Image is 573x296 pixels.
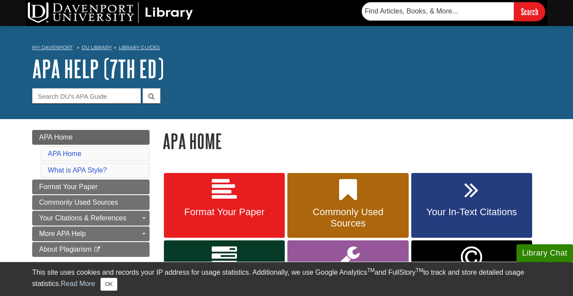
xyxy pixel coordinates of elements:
a: DU Library [82,44,112,50]
a: What is APA Style? [48,166,107,174]
nav: breadcrumb [32,42,541,56]
input: Search DU's APA Guide [32,88,141,103]
i: This link opens in a new window [93,247,101,253]
a: Format Your Paper [164,173,285,238]
a: APA Home [48,150,81,157]
a: Library Guides [119,44,160,50]
a: Your In-Text Citations [411,173,532,238]
span: More APA Help [39,230,86,237]
img: DU Library [28,2,193,23]
sup: TM [416,267,423,273]
a: APA Help (7th Ed) [32,55,164,82]
span: Your In-Text Citations [418,206,526,218]
span: About Plagiarism [39,246,92,253]
input: Find Articles, Books, & More... [362,2,514,20]
a: More APA Help [32,226,150,241]
span: Commonly Used Sources [39,199,118,206]
a: Read More [61,280,95,287]
span: Format Your Paper [39,183,97,190]
span: Commonly Used Sources [294,206,402,229]
form: Searches DU Library's articles, books, and more [362,2,545,21]
a: About Plagiarism [32,242,150,257]
button: Library Chat [516,244,573,262]
a: Commonly Used Sources [287,173,408,238]
span: Your Citations & References [39,214,126,222]
a: My Davenport [32,44,73,51]
a: APA Home [32,130,150,145]
div: This site uses cookies and records your IP address for usage statistics. Additionally, we use Goo... [32,267,541,291]
sup: TM [367,267,374,273]
a: Commonly Used Sources [32,195,150,210]
span: APA Home [39,133,73,141]
a: Format Your Paper [32,180,150,194]
h1: APA Home [163,130,541,152]
span: Format Your Paper [170,206,278,218]
a: Your Citations & References [32,211,150,226]
input: Search [514,2,545,21]
button: Close [100,278,117,291]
